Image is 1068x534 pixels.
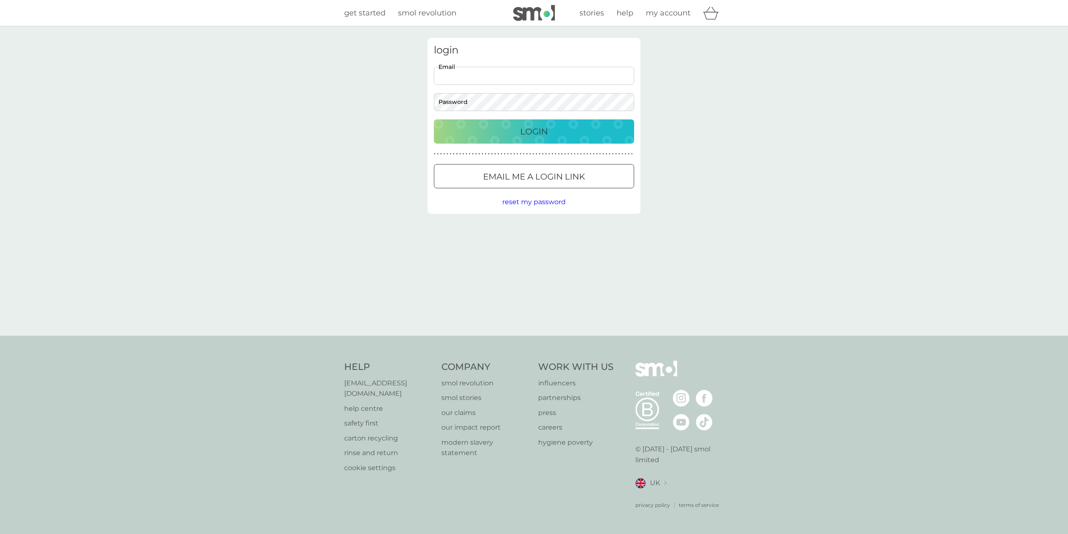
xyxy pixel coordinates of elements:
[596,152,598,156] p: ●
[344,463,433,473] a: cookie settings
[609,152,610,156] p: ●
[498,152,499,156] p: ●
[590,152,592,156] p: ●
[555,152,557,156] p: ●
[549,152,550,156] p: ●
[635,361,677,389] img: smol
[615,152,617,156] p: ●
[450,152,451,156] p: ●
[577,152,579,156] p: ●
[344,378,433,399] a: [EMAIL_ADDRESS][DOMAIN_NAME]
[538,422,614,433] a: careers
[459,152,461,156] p: ●
[580,152,582,156] p: ●
[483,170,585,183] p: Email me a login link
[545,152,547,156] p: ●
[481,152,483,156] p: ●
[536,152,537,156] p: ●
[344,7,385,19] a: get started
[583,152,585,156] p: ●
[673,390,690,407] img: visit the smol Instagram page
[440,152,442,156] p: ●
[650,478,660,488] span: UK
[501,152,502,156] p: ●
[679,501,719,509] a: terms of service
[538,392,614,403] a: partnerships
[539,152,541,156] p: ●
[631,152,633,156] p: ●
[441,437,530,458] a: modern slavery statement
[574,152,576,156] p: ●
[617,8,633,18] span: help
[542,152,544,156] p: ●
[520,152,521,156] p: ●
[526,152,528,156] p: ●
[646,8,690,18] span: my account
[538,407,614,418] a: press
[538,437,614,448] a: hygiene poverty
[344,403,433,414] a: help centre
[593,152,594,156] p: ●
[532,152,534,156] p: ●
[398,7,456,19] a: smol revolution
[564,152,566,156] p: ●
[558,152,559,156] p: ●
[507,152,509,156] p: ●
[447,152,448,156] p: ●
[538,378,614,389] p: influencers
[599,152,601,156] p: ●
[344,433,433,444] p: carton recycling
[579,8,604,18] span: stories
[579,7,604,19] a: stories
[441,422,530,433] a: our impact report
[469,152,471,156] p: ●
[646,7,690,19] a: my account
[571,152,572,156] p: ●
[520,125,548,138] p: Login
[602,152,604,156] p: ●
[513,5,555,21] img: smol
[635,501,670,509] a: privacy policy
[664,481,667,486] img: select a new location
[434,119,634,144] button: Login
[561,152,563,156] p: ●
[538,361,614,374] h4: Work With Us
[491,152,493,156] p: ●
[502,198,566,206] span: reset my password
[434,152,436,156] p: ●
[344,448,433,458] a: rinse and return
[696,414,713,430] img: visit the smol Tiktok page
[502,197,566,208] button: reset my password
[504,152,506,156] p: ●
[344,8,385,18] span: get started
[344,361,433,374] h4: Help
[441,407,530,418] p: our claims
[398,8,456,18] span: smol revolution
[443,152,445,156] p: ●
[463,152,464,156] p: ●
[612,152,614,156] p: ●
[552,152,553,156] p: ●
[628,152,630,156] p: ●
[441,378,530,389] a: smol revolution
[516,152,518,156] p: ●
[635,444,724,465] p: © [DATE] - [DATE] smol limited
[472,152,474,156] p: ●
[475,152,477,156] p: ●
[453,152,455,156] p: ●
[344,418,433,429] a: safety first
[510,152,512,156] p: ●
[618,152,620,156] p: ●
[441,361,530,374] h4: Company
